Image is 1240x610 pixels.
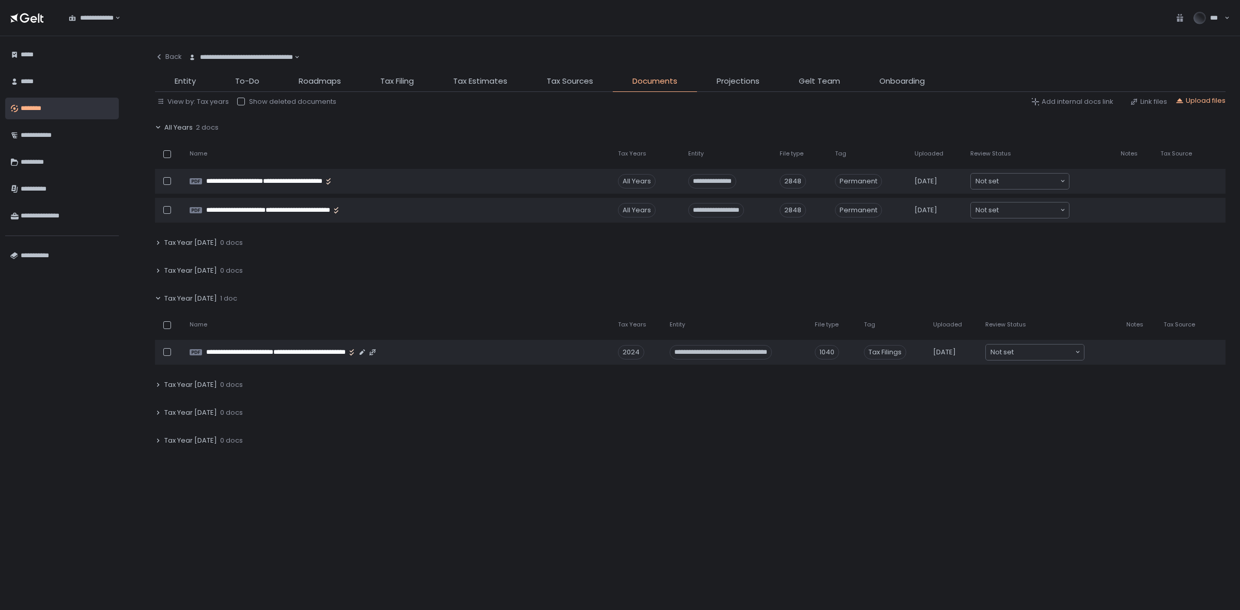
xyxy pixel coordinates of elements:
[835,174,882,189] span: Permanent
[1031,97,1113,106] button: Add internal docs link
[220,380,243,389] span: 0 docs
[864,321,875,329] span: Tag
[1160,150,1192,158] span: Tax Source
[235,75,259,87] span: To-Do
[220,436,243,445] span: 0 docs
[835,150,846,158] span: Tag
[879,75,925,87] span: Onboarding
[815,345,839,359] div: 1040
[999,205,1059,215] input: Search for option
[835,203,882,217] span: Permanent
[453,75,507,87] span: Tax Estimates
[915,150,943,158] span: Uploaded
[1014,347,1074,357] input: Search for option
[175,75,196,87] span: Entity
[164,408,217,417] span: Tax Year [DATE]
[799,75,840,87] span: Gelt Team
[618,174,656,189] div: All Years
[220,294,237,303] span: 1 doc
[985,321,1026,329] span: Review Status
[547,75,593,87] span: Tax Sources
[933,348,956,357] span: [DATE]
[164,238,217,247] span: Tax Year [DATE]
[1130,97,1167,106] button: Link files
[915,177,937,186] span: [DATE]
[157,97,229,106] button: View by: Tax years
[618,321,646,329] span: Tax Years
[299,75,341,87] span: Roadmaps
[990,347,1014,357] span: Not set
[632,75,677,87] span: Documents
[975,205,999,215] span: Not set
[1164,321,1195,329] span: Tax Source
[190,321,207,329] span: Name
[220,238,243,247] span: 0 docs
[780,150,803,158] span: File type
[62,7,120,29] div: Search for option
[190,150,207,158] span: Name
[688,150,704,158] span: Entity
[164,266,217,275] span: Tax Year [DATE]
[999,176,1059,186] input: Search for option
[933,321,962,329] span: Uploaded
[717,75,760,87] span: Projections
[1126,321,1143,329] span: Notes
[915,206,937,215] span: [DATE]
[971,174,1069,189] div: Search for option
[971,202,1069,218] div: Search for option
[182,46,300,68] div: Search for option
[815,321,839,329] span: File type
[164,436,217,445] span: Tax Year [DATE]
[164,123,193,132] span: All Years
[970,150,1011,158] span: Review Status
[164,294,217,303] span: Tax Year [DATE]
[164,380,217,389] span: Tax Year [DATE]
[986,345,1084,360] div: Search for option
[1175,96,1226,105] button: Upload files
[780,174,806,189] div: 2848
[975,176,999,186] span: Not set
[864,345,906,359] span: Tax Filings
[220,408,243,417] span: 0 docs
[1121,150,1138,158] span: Notes
[155,46,182,67] button: Back
[155,52,182,61] div: Back
[220,266,243,275] span: 0 docs
[196,123,219,132] span: 2 docs
[780,203,806,217] div: 2848
[618,345,644,359] div: 2024
[380,75,414,87] span: Tax Filing
[670,321,685,329] span: Entity
[618,203,656,217] div: All Years
[618,150,646,158] span: Tax Years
